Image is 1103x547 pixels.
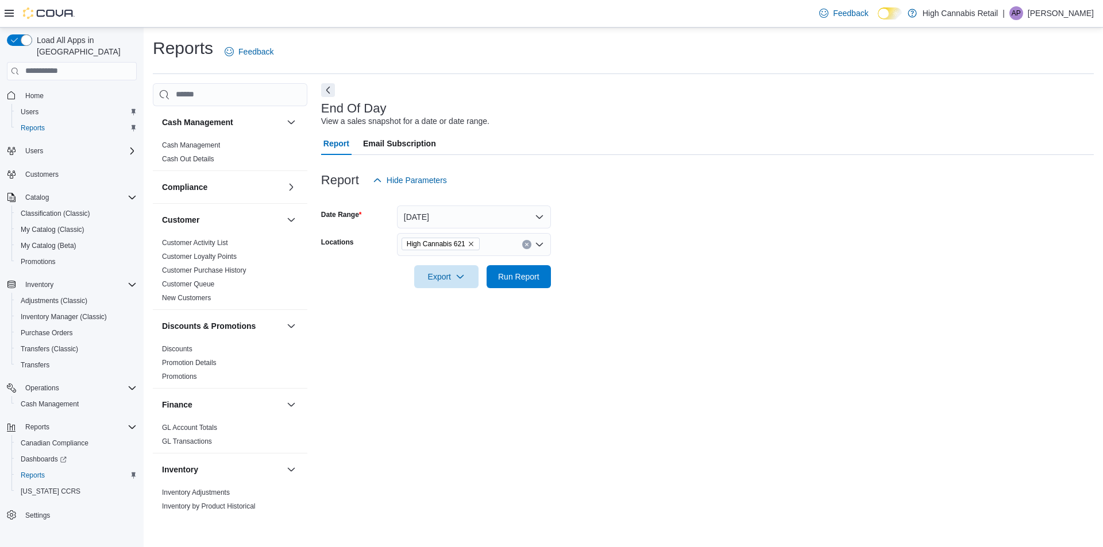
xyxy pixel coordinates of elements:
[522,240,531,249] button: Clear input
[162,214,282,226] button: Customer
[16,342,83,356] a: Transfers (Classic)
[25,511,50,520] span: Settings
[162,345,192,353] a: Discounts
[162,464,198,475] h3: Inventory
[21,168,63,181] a: Customers
[11,222,141,238] button: My Catalog (Classic)
[220,40,278,63] a: Feedback
[11,293,141,309] button: Adjustments (Classic)
[162,372,197,381] span: Promotions
[2,277,141,293] button: Inventory
[2,419,141,435] button: Reports
[16,484,137,498] span: Washington CCRS
[1002,6,1005,20] p: |
[16,223,89,236] a: My Catalog (Classic)
[16,358,137,372] span: Transfers
[162,154,214,164] span: Cash Out Details
[21,487,80,496] span: [US_STATE] CCRS
[21,89,48,103] a: Home
[21,439,88,448] span: Canadian Compliance
[23,7,75,19] img: Cova
[498,271,539,282] span: Run Report
[32,34,137,57] span: Load All Apps in [GEOGRAPHIC_DATA]
[1012,6,1021,20] span: AP
[363,132,436,155] span: Email Subscription
[397,205,551,228] button: [DATE]
[16,484,85,498] a: [US_STATE] CCRS
[162,373,197,381] a: Promotions
[162,252,237,261] span: Customer Loyalty Points
[11,309,141,325] button: Inventory Manager (Classic)
[16,207,137,220] span: Classification (Classic)
[21,296,87,305] span: Adjustments (Classic)
[162,280,214,288] a: Customer Queue
[284,213,298,227] button: Customer
[284,463,298,476] button: Inventory
[16,342,137,356] span: Transfers (Classic)
[21,167,137,181] span: Customers
[11,205,141,222] button: Classification (Classic)
[1028,6,1094,20] p: [PERSON_NAME]
[11,483,141,499] button: [US_STATE] CCRS
[284,180,298,194] button: Compliance
[16,310,137,324] span: Inventory Manager (Classic)
[407,238,465,250] span: High Cannabis 621
[878,7,902,20] input: Dark Mode
[16,452,137,466] span: Dashboards
[162,293,211,302] span: New Customers
[153,37,213,60] h1: Reports
[153,138,307,170] div: Cash Management
[21,209,90,218] span: Classification (Classic)
[2,87,141,104] button: Home
[162,117,233,128] h3: Cash Management
[162,266,246,275] span: Customer Purchase History
[25,193,49,202] span: Catalog
[2,380,141,396] button: Operations
[162,437,212,446] span: GL Transactions
[21,278,137,292] span: Inventory
[21,312,107,321] span: Inventory Manager (Classic)
[25,422,49,432] span: Reports
[21,144,48,158] button: Users
[162,423,217,432] span: GL Account Totals
[2,166,141,183] button: Customers
[323,132,349,155] span: Report
[21,88,137,103] span: Home
[162,359,217,367] a: Promotion Details
[162,399,282,410] button: Finance
[162,141,220,149] a: Cash Management
[21,144,137,158] span: Users
[387,174,447,186] span: Hide Parameters
[16,255,60,269] a: Promotions
[21,420,137,434] span: Reports
[162,502,256,511] span: Inventory by Product Historical
[162,488,230,496] a: Inventory Adjustments
[162,344,192,354] span: Discounts
[321,102,387,115] h3: End Of Day
[321,173,359,187] h3: Report
[16,207,95,220] a: Classification (Classic)
[2,189,141,205] button: Catalog
[162,181,282,193] button: Compliance
[21,257,56,266] span: Promotions
[11,467,141,483] button: Reports
[16,468,137,482] span: Reports
[153,421,307,453] div: Finance
[162,238,228,247] span: Customer Activity List
[11,120,141,136] button: Reports
[153,236,307,309] div: Customer
[238,46,273,57] span: Feedback
[16,358,54,372] a: Transfers
[11,435,141,451] button: Canadian Compliance
[16,436,93,450] a: Canadian Compliance
[162,437,212,445] a: GL Transactions
[162,399,192,410] h3: Finance
[1009,6,1023,20] div: Alicia Prieur
[16,105,137,119] span: Users
[162,214,199,226] h3: Customer
[21,507,137,522] span: Settings
[162,280,214,289] span: Customer Queue
[11,238,141,254] button: My Catalog (Beta)
[321,115,489,127] div: View a sales snapshot for a date or date range.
